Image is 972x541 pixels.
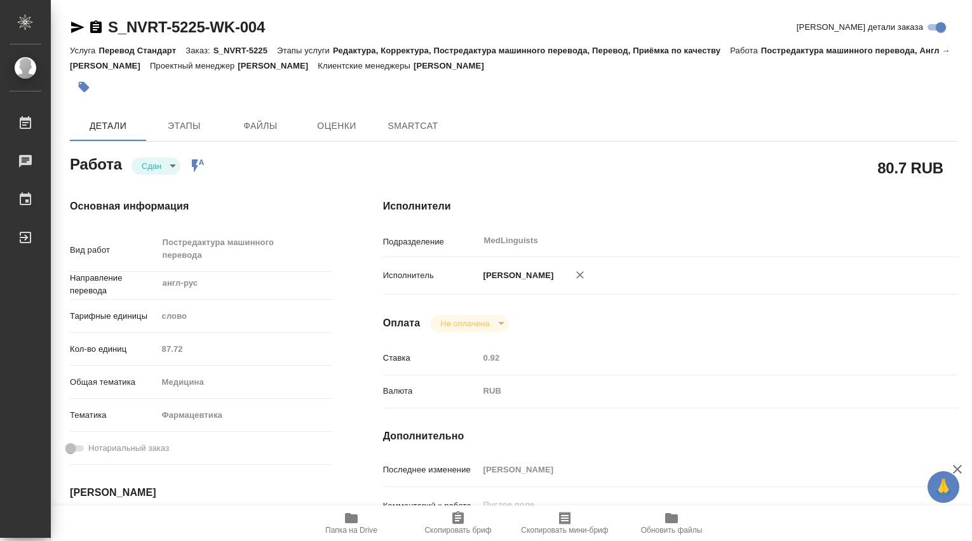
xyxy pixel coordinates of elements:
[382,118,443,134] span: SmartCat
[618,505,725,541] button: Обновить файлы
[70,272,158,297] p: Направление перевода
[70,409,158,422] p: Тематика
[186,46,213,55] p: Заказ:
[70,244,158,257] p: Вид работ
[138,161,165,171] button: Сдан
[325,526,377,535] span: Папка на Drive
[521,526,608,535] span: Скопировать мини-бриф
[298,505,405,541] button: Папка на Drive
[511,505,618,541] button: Скопировать мини-бриф
[108,18,265,36] a: S_NVRT-5225-WK-004
[154,118,215,134] span: Этапы
[150,61,238,70] p: Проектный менеджер
[641,526,703,535] span: Обновить файлы
[78,118,138,134] span: Детали
[277,46,333,55] p: Этапы услуги
[877,157,943,178] h2: 80.7 RUB
[306,118,367,134] span: Оценки
[88,442,169,455] span: Нотариальный заказ
[430,315,508,332] div: Сдан
[424,526,491,535] span: Скопировать бриф
[383,352,479,364] p: Ставка
[158,305,332,327] div: слово
[436,318,493,329] button: Не оплачена
[928,471,959,503] button: 🙏
[383,236,479,248] p: Подразделение
[383,199,958,214] h4: Исполнители
[566,261,594,289] button: Удалить исполнителя
[797,21,923,34] span: [PERSON_NAME] детали заказа
[383,429,958,444] h4: Дополнительно
[479,269,554,282] p: [PERSON_NAME]
[383,464,479,476] p: Последнее изменение
[730,46,761,55] p: Работа
[333,46,730,55] p: Редактура, Корректура, Постредактура машинного перевода, Перевод, Приёмка по качеству
[479,349,910,367] input: Пустое поле
[70,73,98,101] button: Добавить тэг
[158,404,332,426] div: Фармацевтика
[213,46,277,55] p: S_NVRT-5225
[383,385,479,397] p: Валюта
[383,316,421,331] h4: Оплата
[88,20,104,35] button: Скопировать ссылку
[70,485,332,500] h4: [PERSON_NAME]
[405,505,511,541] button: Скопировать бриф
[383,500,479,512] p: Комментарий к работе
[158,340,332,358] input: Пустое поле
[70,20,85,35] button: Скопировать ссылку для ЯМессенджера
[318,61,414,70] p: Клиентские менеджеры
[132,157,180,175] div: Сдан
[158,371,332,393] div: Медицина
[98,46,186,55] p: Перевод Стандарт
[230,118,291,134] span: Файлы
[383,269,479,282] p: Исполнитель
[933,474,954,500] span: 🙏
[479,380,910,402] div: RUB
[70,152,122,175] h2: Работа
[70,343,158,356] p: Кол-во единиц
[70,376,158,389] p: Общая тематика
[479,460,910,479] input: Пустое поле
[70,310,158,323] p: Тарифные единицы
[70,199,332,214] h4: Основная информация
[414,61,494,70] p: [PERSON_NAME]
[238,61,318,70] p: [PERSON_NAME]
[70,46,98,55] p: Услуга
